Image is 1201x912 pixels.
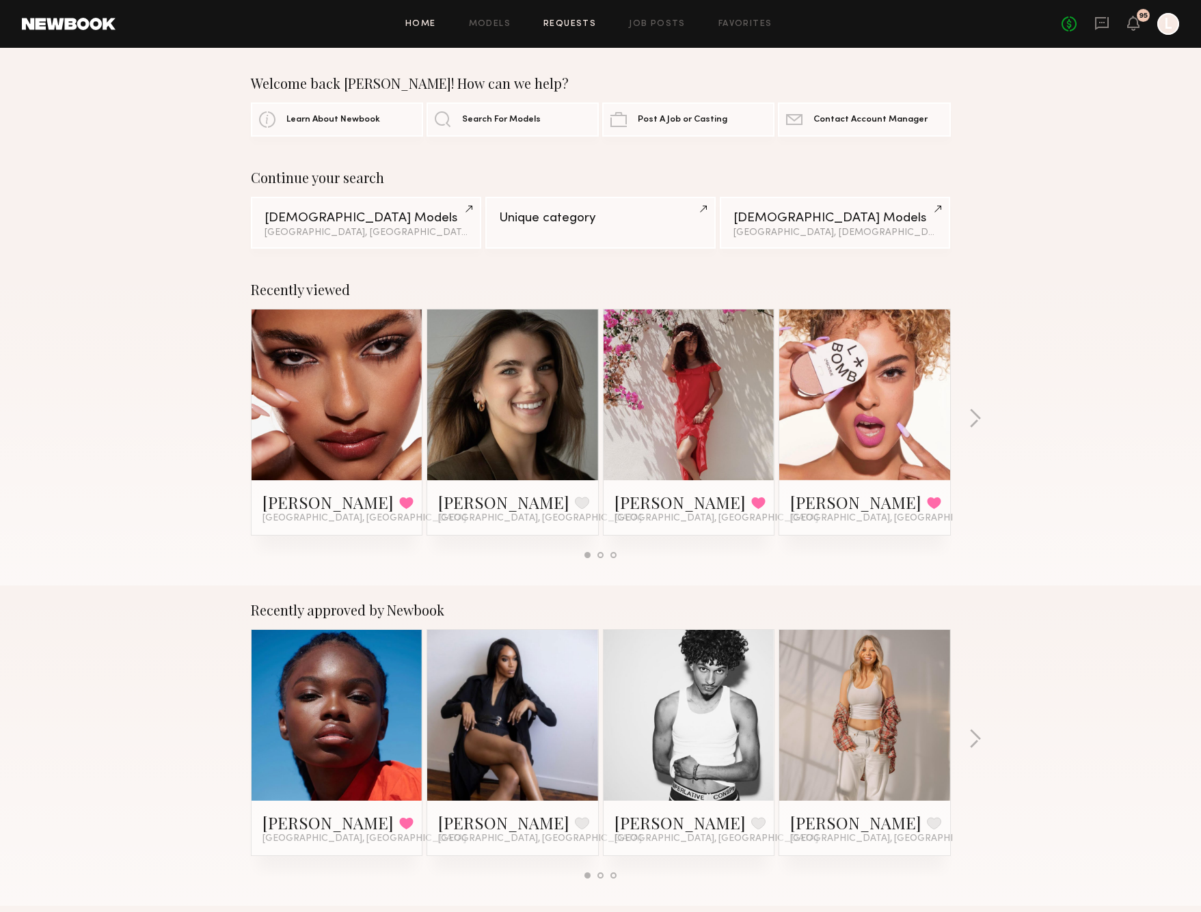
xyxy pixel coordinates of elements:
[543,20,596,29] a: Requests
[262,833,466,844] span: [GEOGRAPHIC_DATA], [GEOGRAPHIC_DATA]
[427,102,599,137] a: Search For Models
[485,197,716,249] a: Unique category
[720,197,950,249] a: [DEMOGRAPHIC_DATA] Models[GEOGRAPHIC_DATA], [DEMOGRAPHIC_DATA] / [DEMOGRAPHIC_DATA]
[638,115,727,124] span: Post A Job or Casting
[438,812,569,833] a: [PERSON_NAME]
[778,102,950,137] a: Contact Account Manager
[251,602,951,618] div: Recently approved by Newbook
[813,115,928,124] span: Contact Account Manager
[405,20,436,29] a: Home
[262,812,394,833] a: [PERSON_NAME]
[438,513,642,524] span: [GEOGRAPHIC_DATA], [GEOGRAPHIC_DATA]
[615,833,818,844] span: [GEOGRAPHIC_DATA], [GEOGRAPHIC_DATA]
[438,491,569,513] a: [PERSON_NAME]
[615,513,818,524] span: [GEOGRAPHIC_DATA], [GEOGRAPHIC_DATA]
[499,212,702,225] div: Unique category
[265,212,468,225] div: [DEMOGRAPHIC_DATA] Models
[251,281,951,298] div: Recently viewed
[462,115,541,124] span: Search For Models
[262,491,394,513] a: [PERSON_NAME]
[790,513,994,524] span: [GEOGRAPHIC_DATA], [GEOGRAPHIC_DATA]
[733,228,936,238] div: [GEOGRAPHIC_DATA], [DEMOGRAPHIC_DATA] / [DEMOGRAPHIC_DATA]
[790,833,994,844] span: [GEOGRAPHIC_DATA], [GEOGRAPHIC_DATA]
[1157,13,1179,35] a: L
[615,491,746,513] a: [PERSON_NAME]
[733,212,936,225] div: [DEMOGRAPHIC_DATA] Models
[1139,12,1148,20] div: 95
[615,812,746,833] a: [PERSON_NAME]
[602,102,774,137] a: Post A Job or Casting
[790,812,921,833] a: [PERSON_NAME]
[718,20,772,29] a: Favorites
[251,169,951,186] div: Continue your search
[262,513,466,524] span: [GEOGRAPHIC_DATA], [GEOGRAPHIC_DATA]
[790,491,921,513] a: [PERSON_NAME]
[251,75,951,92] div: Welcome back [PERSON_NAME]! How can we help?
[469,20,511,29] a: Models
[251,197,481,249] a: [DEMOGRAPHIC_DATA] Models[GEOGRAPHIC_DATA], [GEOGRAPHIC_DATA]
[265,228,468,238] div: [GEOGRAPHIC_DATA], [GEOGRAPHIC_DATA]
[629,20,686,29] a: Job Posts
[251,102,423,137] a: Learn About Newbook
[286,115,380,124] span: Learn About Newbook
[438,833,642,844] span: [GEOGRAPHIC_DATA], [GEOGRAPHIC_DATA]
